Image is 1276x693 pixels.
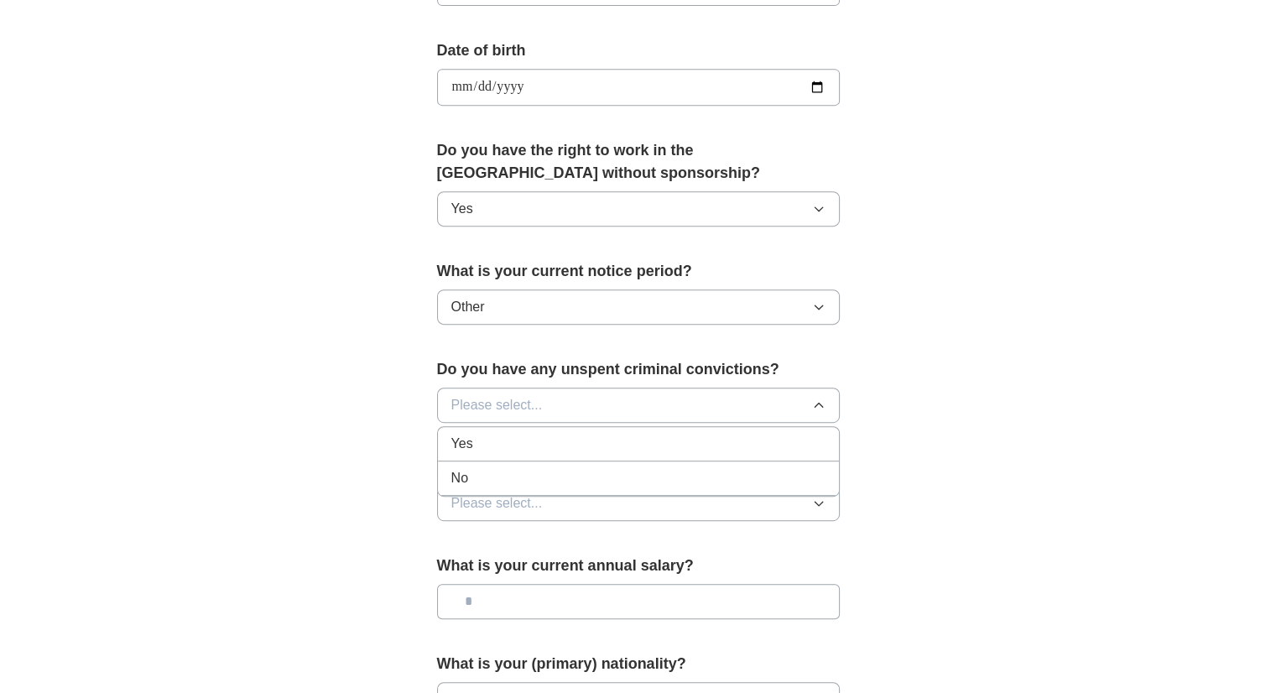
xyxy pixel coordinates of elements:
button: Please select... [437,388,840,423]
label: Date of birth [437,39,840,62]
button: Other [437,289,840,325]
label: Do you have any unspent criminal convictions? [437,358,840,381]
span: Yes [451,199,473,219]
span: No [451,468,468,488]
label: What is your current annual salary? [437,555,840,577]
label: What is your current notice period? [437,260,840,283]
span: Yes [451,434,473,454]
label: What is your (primary) nationality? [437,653,840,675]
span: Please select... [451,395,543,415]
button: Yes [437,191,840,227]
button: Please select... [437,486,840,521]
label: Do you have the right to work in the [GEOGRAPHIC_DATA] without sponsorship? [437,139,840,185]
span: Please select... [451,493,543,513]
span: Other [451,297,485,317]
